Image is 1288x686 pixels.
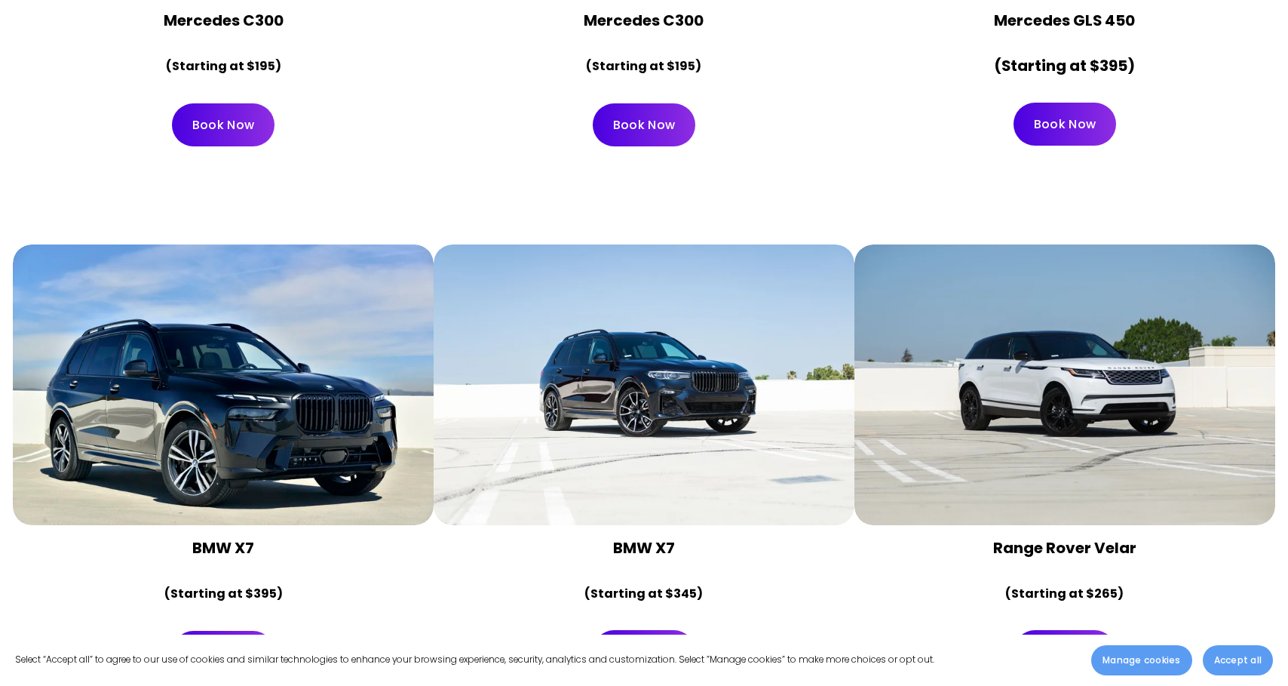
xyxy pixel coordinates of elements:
[993,537,1136,558] strong: Range Rover Velar
[1005,585,1124,602] strong: (Starting at $265)
[1014,103,1116,146] a: Book Now
[15,652,934,668] p: Select “Accept all” to agree to our use of cookies and similar technologies to enhance your brows...
[1214,654,1262,667] span: Accept all
[593,103,695,146] a: Book Now
[584,585,703,602] strong: (Starting at $345)
[166,57,281,75] strong: (Starting at $195)
[584,10,704,31] strong: Mercedes C300
[192,537,254,558] strong: BMW X7
[164,585,283,602] strong: (Starting at $395)
[164,10,284,31] strong: Mercedes C300
[1091,645,1191,675] button: Manage cookies
[613,537,675,558] strong: BMW X7
[172,631,274,674] a: Book Now
[172,103,274,146] a: Book Now
[1014,630,1116,673] a: Book Now
[593,630,695,673] a: Book Now
[994,55,1135,76] strong: (Starting at $395)
[1203,645,1273,675] button: Accept all
[994,10,1135,31] strong: Mercedes GLS 450
[586,57,701,75] strong: (Starting at $195)
[1102,654,1180,667] span: Manage cookies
